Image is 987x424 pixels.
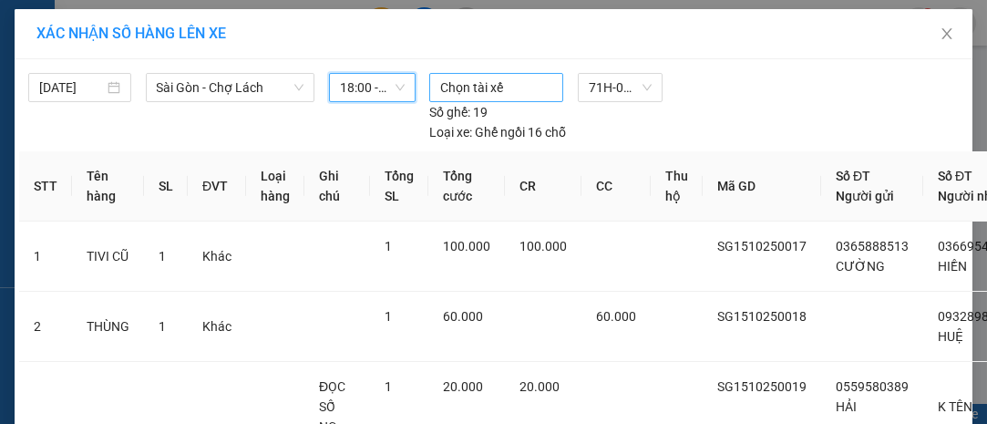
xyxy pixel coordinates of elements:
[836,189,894,203] span: Người gửi
[703,151,821,222] th: Mã GD
[443,379,483,394] span: 20.000
[174,37,331,59] div: K TÊN
[443,309,483,324] span: 60.000
[14,98,42,117] span: CR :
[157,74,304,101] span: Sài Gòn - Chợ Lách
[836,169,870,183] span: Số ĐT
[159,249,166,264] span: 1
[188,292,246,362] td: Khác
[938,329,963,344] span: HUỆ
[519,379,560,394] span: 20.000
[370,151,428,222] th: Tổng SL
[304,151,370,222] th: Ghi chú
[429,102,488,122] div: 19
[14,96,164,118] div: 20.000
[596,309,636,324] span: 60.000
[385,239,392,253] span: 1
[385,379,392,394] span: 1
[429,122,566,142] div: Ghế ngồi 16 chỗ
[188,222,246,292] td: Khác
[717,239,807,253] span: SG1510250017
[938,399,972,414] span: K TÊN
[36,25,226,42] span: XÁC NHẬN SỐ HÀNG LÊN XE
[581,151,651,222] th: CC
[505,151,581,222] th: CR
[443,239,490,253] span: 100.000
[921,9,972,60] button: Close
[428,151,505,222] th: Tổng cước
[174,16,331,37] div: Chợ Lách
[174,17,218,36] span: Nhận:
[340,74,404,101] span: 18:00 - 71H-02.797
[15,59,161,85] div: 0559580389
[429,122,472,142] span: Loại xe:
[152,127,177,152] span: SL
[15,16,161,37] div: Sài Gòn
[15,17,44,36] span: Gửi:
[72,292,144,362] td: THÙNG
[188,151,246,222] th: ĐVT
[836,259,885,274] span: CƯỜNG
[15,37,161,59] div: HẢI
[19,292,72,362] td: 2
[717,309,807,324] span: SG1510250018
[429,102,470,122] span: Số ghế:
[39,78,104,98] input: 15/10/2025
[293,82,304,93] span: down
[938,169,972,183] span: Số ĐT
[836,379,909,394] span: 0559580389
[144,151,188,222] th: SL
[246,151,304,222] th: Loại hàng
[519,239,567,253] span: 100.000
[940,26,954,41] span: close
[589,74,652,101] span: 71H-02.797
[72,151,144,222] th: Tên hàng
[717,379,807,394] span: SG1510250019
[159,319,166,334] span: 1
[836,399,857,414] span: HẢI
[19,222,72,292] td: 1
[19,151,72,222] th: STT
[72,222,144,292] td: TIVI CŨ
[15,129,331,151] div: Tên hàng: BỊT ( : 1 )
[836,239,909,253] span: 0365888513
[385,309,392,324] span: 1
[651,151,703,222] th: Thu hộ
[938,259,967,274] span: HIỀN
